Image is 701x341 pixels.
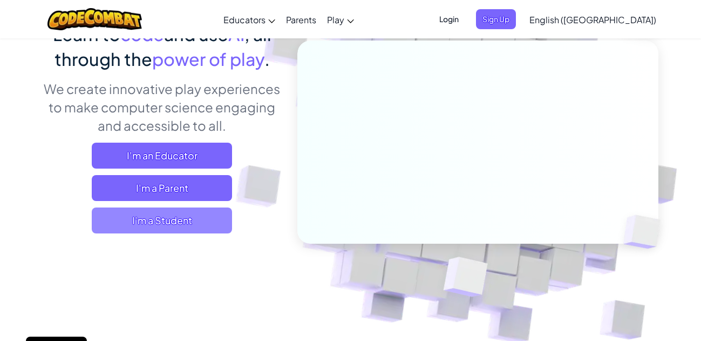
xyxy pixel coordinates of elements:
[476,9,516,29] button: Sign Up
[605,192,686,271] img: Overlap cubes
[152,48,264,70] span: power of play
[524,5,662,34] a: English ([GEOGRAPHIC_DATA])
[92,143,232,169] a: I'm an Educator
[223,14,266,25] span: Educators
[92,175,232,201] a: I'm a Parent
[264,48,270,70] span: .
[281,5,322,34] a: Parents
[47,8,142,30] img: CodeCombat logo
[327,14,344,25] span: Play
[417,234,513,324] img: Overlap cubes
[218,5,281,34] a: Educators
[43,79,281,135] p: We create innovative play experiences to make computer science engaging and accessible to all.
[322,5,359,34] a: Play
[529,14,656,25] span: English ([GEOGRAPHIC_DATA])
[92,208,232,233] button: I'm a Student
[433,9,465,29] button: Login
